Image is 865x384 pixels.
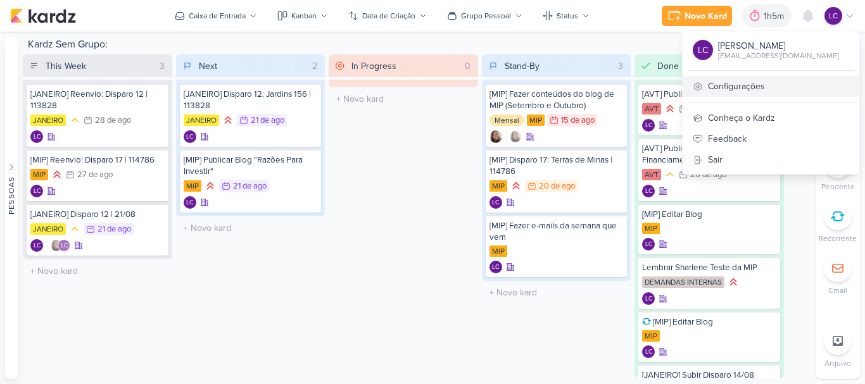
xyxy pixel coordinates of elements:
[527,115,545,126] div: MIP
[683,108,859,128] div: Conheça o Kardz
[718,39,839,53] div: [PERSON_NAME]
[25,262,170,280] input: + Novo kard
[613,59,628,73] div: 3
[222,114,234,127] div: Prioridade Alta
[690,171,726,179] div: 20 de ago
[30,209,165,220] div: [JANEIRO] Disparo 12 | 21/08
[30,154,165,166] div: [MIP] Reenvio: Disparo 17 | 114786
[683,128,859,149] div: Feedback
[642,262,776,273] div: Lembrar Sharlene Teste da MIP
[489,180,507,192] div: MIP
[506,130,522,143] div: Colaboradores: Sharlene Khoury
[510,180,522,192] div: Prioridade Alta
[642,185,655,197] div: Laís Costa
[30,130,43,143] div: Criador(a): Laís Costa
[489,154,624,177] div: [MIP] Disparo 17: Terras de Minas | 114786
[642,185,655,197] div: Criador(a): Laís Costa
[698,44,708,57] p: LC
[829,10,838,22] p: LC
[30,239,43,252] div: Laís Costa
[30,223,66,235] div: JANEIRO
[489,89,624,111] div: [MIP] Fazer conteúdos do blog de MIP (Setembro e Outubro)
[155,59,170,73] div: 3
[642,292,655,305] div: Laís Costa
[642,369,776,381] div: [JANEIRO] Subir Disparo 14/08
[642,209,776,220] div: [MIP] Editar Blog
[509,130,522,143] img: Sharlene Khoury
[642,223,660,234] div: MIP
[489,245,507,257] div: MIP
[489,115,524,126] div: Mensal
[5,37,18,379] button: Pessoas
[727,276,740,288] div: Prioridade Alta
[34,243,41,249] p: LC
[34,189,41,195] p: LC
[645,349,652,356] p: LC
[186,134,193,140] p: LC
[184,89,318,111] div: [JANEIRO] Disparo 12: Jardins 156 | 113828
[642,316,776,328] div: [MIP] Editar Blog
[30,185,43,197] div: Criador(a): Laís Costa
[68,114,81,127] div: Prioridade Média
[10,8,76,23] img: kardz.app
[683,149,859,170] a: Sair
[683,76,859,97] a: Configurações
[233,182,267,190] div: 21 de ago
[642,330,660,342] div: MIP
[489,196,502,209] div: Criador(a): Laís Costa
[642,119,655,132] div: Criador(a): Laís Costa
[50,239,63,252] img: Sharlene Khoury
[95,116,131,125] div: 28 de ago
[30,169,48,180] div: MIP
[662,6,732,26] button: Novo Kard
[642,345,655,358] div: Criador(a): Laís Costa
[184,130,196,143] div: Criador(a): Laís Costa
[829,285,847,296] p: Email
[251,116,284,125] div: 21 de ago
[184,115,219,126] div: JANEIRO
[30,130,43,143] div: Laís Costa
[77,171,113,179] div: 27 de ago
[642,103,661,115] div: AVT
[645,296,652,302] p: LC
[492,264,499,271] p: LC
[642,345,655,358] div: Laís Costa
[51,168,63,181] div: Prioridade Alta
[30,185,43,197] div: Laís Costa
[61,243,68,249] p: LC
[98,225,131,233] div: 21 de ago
[489,130,502,143] div: Criador(a): Sharlene Khoury
[30,115,66,126] div: JANEIRO
[824,357,851,369] p: Arquivo
[489,196,502,209] div: Laís Costa
[489,261,502,273] div: Criador(a): Laís Costa
[68,223,81,235] div: Prioridade Média
[184,130,196,143] div: Laís Costa
[685,9,727,23] div: Novo Kard
[34,134,41,140] p: LC
[645,189,652,195] p: LC
[642,89,776,100] div: [AVT] Publicar Blog "Espaço Kids"
[642,169,661,180] div: AVT
[489,220,624,243] div: [MIP] Fazer e-mails da semana que vem
[664,102,676,115] div: Prioridade Alta
[307,59,322,73] div: 2
[693,40,713,60] div: Laís Costa
[47,239,70,252] div: Colaboradores: Sharlene Khoury, Laís Costa
[642,292,655,305] div: Criador(a): Laís Costa
[30,239,43,252] div: Criador(a): Laís Costa
[642,238,655,251] div: Laís Costa
[642,276,724,288] div: DEMANDAS INTERNAS
[561,116,595,125] div: 15 de ago
[821,181,855,192] p: Pendente
[186,200,193,206] p: LC
[642,119,655,132] div: Laís Costa
[204,180,217,192] div: Prioridade Alta
[58,239,70,252] div: Laís Costa
[718,50,839,61] div: [EMAIL_ADDRESS][DOMAIN_NAME]
[30,89,165,111] div: [JANEIRO] Reenvio: Disparo 12 | 113828
[184,196,196,209] div: Laís Costa
[331,90,476,108] input: + Novo kard
[539,182,575,190] div: 20 de ago
[23,37,811,54] div: Kardz Sem Grupo:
